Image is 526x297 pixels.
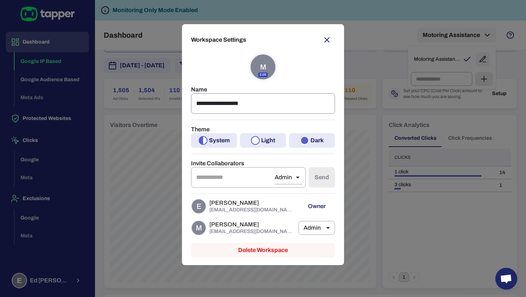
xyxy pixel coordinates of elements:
span: [PERSON_NAME] [209,221,296,228]
p: Invite Collaborators [191,160,335,167]
button: Dark [289,133,335,148]
div: Admin [298,218,335,238]
p: [EMAIL_ADDRESS][DOMAIN_NAME] [209,228,296,235]
div: E [191,199,206,214]
div: M [191,220,206,236]
p: Edit [258,72,268,77]
p: Owner [298,197,335,216]
p: Name [191,86,335,93]
h2: Workspace Settings [191,32,335,48]
span: [PERSON_NAME] [209,199,296,207]
div: Admin [275,172,302,183]
div: M [250,54,276,80]
p: [EMAIL_ADDRESS][DOMAIN_NAME] [209,207,296,213]
button: System [191,133,237,148]
button: Light [240,133,286,148]
div: Open chat [495,268,517,290]
button: MEdit [250,54,276,80]
p: Theme [191,126,335,133]
button: Delete Workspace [191,243,335,257]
